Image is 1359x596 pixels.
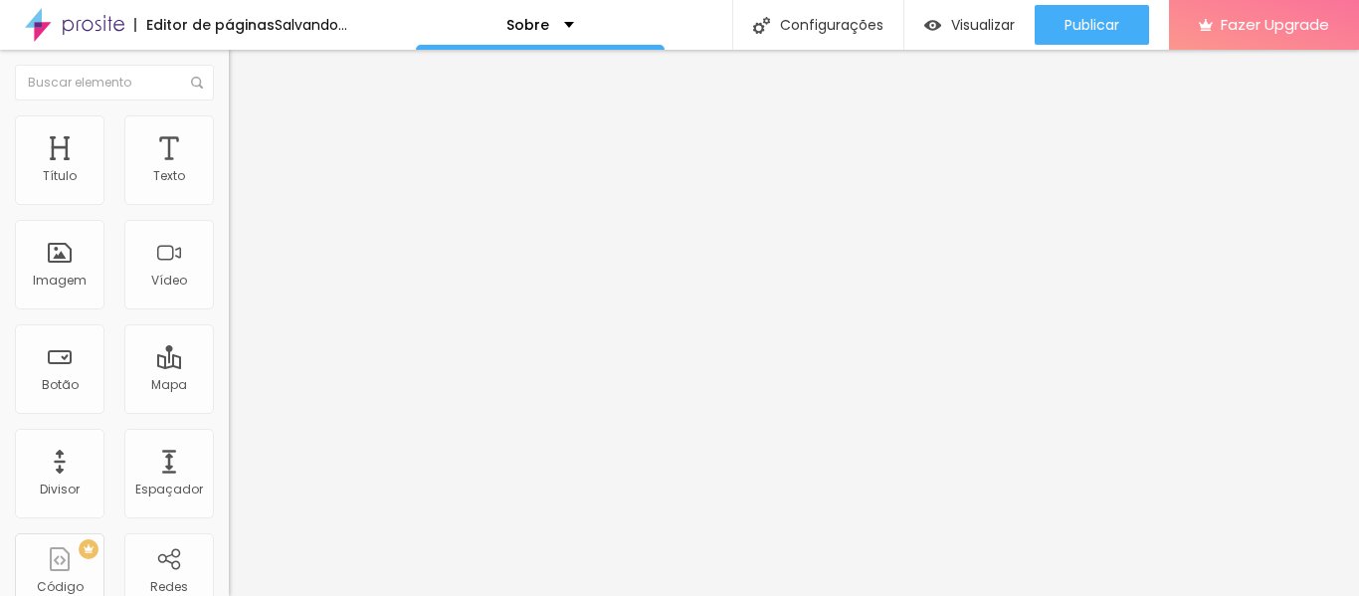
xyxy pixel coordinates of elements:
div: Salvando... [275,18,347,32]
div: Título [43,169,77,183]
div: Imagem [33,274,87,288]
span: Publicar [1065,17,1119,33]
div: Vídeo [151,274,187,288]
div: Espaçador [135,483,203,497]
img: view-1.svg [924,17,941,34]
img: Icone [191,77,203,89]
button: Visualizar [904,5,1035,45]
iframe: Editor [229,50,1359,596]
button: Publicar [1035,5,1149,45]
div: Botão [42,378,79,392]
img: Icone [753,17,770,34]
div: Divisor [40,483,80,497]
p: Sobre [506,18,549,32]
span: Visualizar [951,17,1015,33]
span: Fazer Upgrade [1221,16,1329,33]
div: Mapa [151,378,187,392]
div: Editor de páginas [134,18,275,32]
div: Texto [153,169,185,183]
input: Buscar elemento [15,65,214,100]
